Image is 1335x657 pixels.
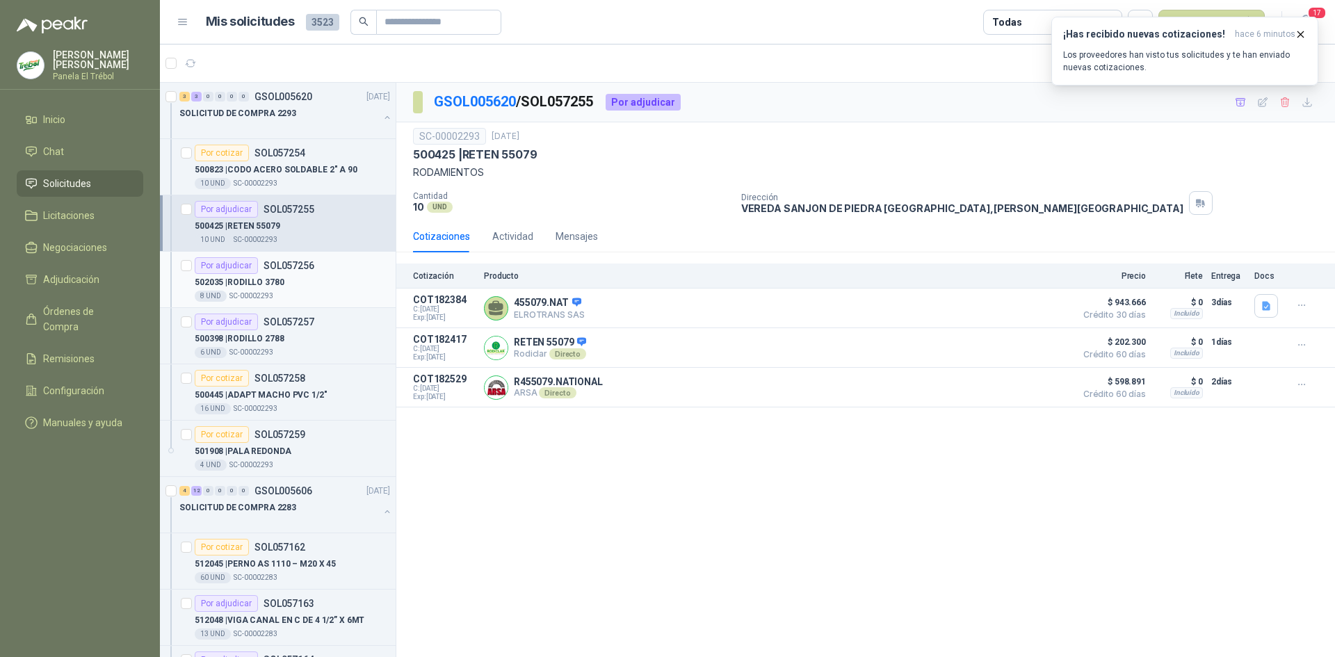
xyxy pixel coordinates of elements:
[17,409,143,436] a: Manuales y ayuda
[485,376,508,399] img: Company Logo
[17,378,143,404] a: Configuración
[229,347,273,358] p: SC-00002293
[1235,29,1295,40] span: hace 6 minutos
[195,220,280,233] p: 500425 | RETEN 55079
[238,92,249,102] div: 0
[195,145,249,161] div: Por cotizar
[160,364,396,421] a: Por cotizarSOL057258500445 |ADAPT MACHO PVC 1/2"16 UNDSC-00002293
[254,486,312,496] p: GSOL005606
[1076,311,1146,319] span: Crédito 30 días
[195,178,231,189] div: 10 UND
[43,176,91,191] span: Solicitudes
[413,334,476,345] p: COT182417
[1076,334,1146,350] span: $ 202.300
[741,193,1183,202] p: Dirección
[413,165,1318,180] p: RODAMIENTOS
[229,291,273,302] p: SC-00002293
[1158,10,1265,35] button: Nueva solicitud
[238,486,249,496] div: 0
[203,92,213,102] div: 0
[229,460,273,471] p: SC-00002293
[413,345,476,353] span: C: [DATE]
[195,370,249,387] div: Por cotizar
[413,201,424,213] p: 10
[606,94,681,111] div: Por adjudicar
[1076,373,1146,390] span: $ 598.891
[1063,49,1306,74] p: Los proveedores han visto tus solicitudes y te han enviado nuevas cotizaciones.
[160,421,396,477] a: Por cotizarSOL057259501908 |PALA REDONDA4 UNDSC-00002293
[17,298,143,340] a: Órdenes de Compra
[234,572,277,583] p: SC-00002283
[514,297,584,309] p: 455079.NAT
[43,240,107,255] span: Negociaciones
[179,482,393,527] a: 4 12 0 0 0 0 GSOL005606[DATE] SOLICITUD DE COMPRA 2283
[254,542,305,552] p: SOL057162
[160,195,396,252] a: Por adjudicarSOL057255500425 |RETEN 5507910 UNDSC-00002293
[413,305,476,314] span: C: [DATE]
[203,486,213,496] div: 0
[195,314,258,330] div: Por adjudicar
[1154,294,1203,311] p: $ 0
[195,595,258,612] div: Por adjudicar
[43,208,95,223] span: Licitaciones
[195,426,249,443] div: Por cotizar
[195,445,291,458] p: 501908 | PALA REDONDA
[195,257,258,274] div: Por adjudicar
[514,309,584,320] p: ELROTRANS SAS
[1211,294,1246,311] p: 3 días
[195,614,364,627] p: 512048 | VIGA CANAL EN C DE 4 1/2” X 6MT
[427,202,453,213] div: UND
[195,389,327,402] p: 500445 | ADAPT MACHO PVC 1/2"
[179,92,190,102] div: 3
[195,558,336,571] p: 512045 | PERNO AS 1110 – M20 X 45
[215,486,225,496] div: 0
[1154,271,1203,281] p: Flete
[413,373,476,384] p: COT182529
[1254,271,1282,281] p: Docs
[227,486,237,496] div: 0
[160,308,396,364] a: Por adjudicarSOL057257500398 |RODILLO 27886 UNDSC-00002293
[1211,271,1246,281] p: Entrega
[179,107,296,120] p: SOLICITUD DE COMPRA 2293
[234,178,277,189] p: SC-00002293
[264,599,314,608] p: SOL057163
[195,276,284,289] p: 502035 | RODILLO 3780
[1076,271,1146,281] p: Precio
[215,92,225,102] div: 0
[17,346,143,372] a: Remisiones
[43,304,130,334] span: Órdenes de Compra
[179,88,393,133] a: 3 3 0 0 0 0 GSOL005620[DATE] SOLICITUD DE COMPRA 2293
[492,130,519,143] p: [DATE]
[413,384,476,393] span: C: [DATE]
[43,351,95,366] span: Remisiones
[254,148,305,158] p: SOL057254
[227,92,237,102] div: 0
[413,128,486,145] div: SC-00002293
[413,191,730,201] p: Cantidad
[1307,6,1327,19] span: 17
[514,348,586,359] p: Rodiclar
[195,347,227,358] div: 6 UND
[549,348,586,359] div: Directo
[234,403,277,414] p: SC-00002293
[179,501,296,514] p: SOLICITUD DE COMPRA 2283
[17,106,143,133] a: Inicio
[234,628,277,640] p: SC-00002283
[17,138,143,165] a: Chat
[359,17,369,26] span: search
[434,91,594,113] p: / SOL057255
[43,383,104,398] span: Configuración
[17,266,143,293] a: Adjudicación
[1076,294,1146,311] span: $ 943.666
[1076,390,1146,398] span: Crédito 60 días
[413,314,476,322] span: Exp: [DATE]
[160,590,396,646] a: Por adjudicarSOL057163512048 |VIGA CANAL EN C DE 4 1/2” X 6MT13 UNDSC-00002283
[195,460,227,471] div: 4 UND
[195,163,357,177] p: 500823 | CODO ACERO SOLDABLE 2" A 90
[264,204,314,214] p: SOL057255
[264,317,314,327] p: SOL057257
[191,486,202,496] div: 12
[1170,308,1203,319] div: Incluido
[992,15,1021,30] div: Todas
[43,112,65,127] span: Inicio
